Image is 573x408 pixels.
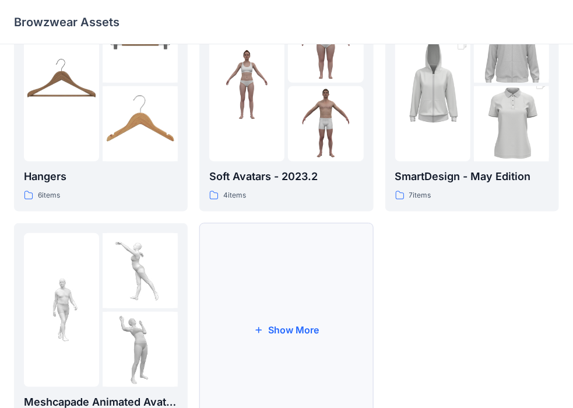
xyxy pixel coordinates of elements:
p: Browzwear Assets [14,14,119,30]
img: folder 2 [103,233,178,308]
img: folder 1 [395,28,470,141]
p: Hangers [24,168,178,185]
img: folder 1 [24,272,99,347]
img: folder 3 [474,68,549,181]
p: SmartDesign - May Edition [395,168,549,185]
img: folder 2 [103,8,178,83]
p: 6 items [38,189,60,202]
img: folder 3 [103,312,178,387]
img: folder 3 [103,86,178,161]
p: Soft Avatars - 2023.2 [209,168,363,185]
p: 4 items [223,189,246,202]
img: folder 2 [288,8,363,83]
img: folder 3 [288,86,363,161]
p: 7 items [409,189,431,202]
img: folder 1 [24,47,99,122]
img: folder 1 [209,47,284,122]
